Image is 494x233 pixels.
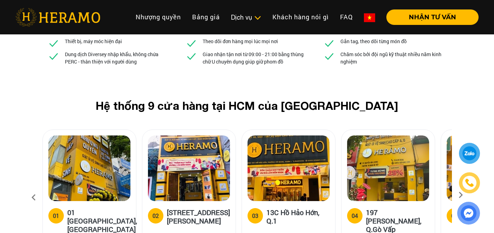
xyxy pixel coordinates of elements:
[186,51,197,62] img: checked.svg
[130,9,187,25] a: Nhượng quyền
[460,173,479,192] a: phone-icon
[203,38,278,45] p: Theo dõi đơn hàng mọi lúc mọi nơi
[334,9,358,25] a: FAQ
[167,208,230,225] h5: [STREET_ADDRESS][PERSON_NAME]
[248,135,330,201] img: heramo-13c-ho-hao-hon-quan-1
[65,51,171,65] p: Dung dịch Diversey nhập khẩu, không chứa PERC - thân thiện với người dùng
[65,38,122,45] p: Thiết bị, máy móc hiện đại
[187,9,225,25] a: Bảng giá
[254,14,261,21] img: subToggleIcon
[48,38,59,49] img: checked.svg
[324,51,335,62] img: checked.svg
[48,51,59,62] img: checked.svg
[48,135,130,201] img: heramo-01-truong-son-quan-tan-binh
[267,9,334,25] a: Khách hàng nói gì
[231,13,261,22] div: Dịch vụ
[54,99,441,112] h2: Hệ thống 9 cửa hàng tại HCM của [GEOGRAPHIC_DATA]
[451,212,458,220] div: 05
[465,178,474,188] img: phone-icon
[324,38,335,49] img: checked.svg
[340,51,446,65] p: Chăm sóc bởi đội ngũ kỹ thuật nhiều năm kinh nghiệm
[386,9,479,25] button: NHẬN TƯ VẤN
[153,212,159,220] div: 02
[347,135,429,201] img: heramo-197-nguyen-van-luong
[53,212,59,220] div: 01
[148,135,230,201] img: heramo-18a-71-nguyen-thi-minh-khai-quan-1
[15,8,100,26] img: heramo-logo.png
[252,212,258,220] div: 03
[364,13,375,22] img: vn-flag.png
[266,208,330,225] h5: 13C Hồ Hảo Hớn, Q.1
[186,38,197,49] img: checked.svg
[352,212,358,220] div: 04
[340,38,407,45] p: Gắn tag, theo dõi từng món đồ
[381,14,479,20] a: NHẬN TƯ VẤN
[203,51,309,65] p: Giao nhận tận nơi từ 09:00 - 21:00 bằng thùng chữ U chuyên dụng giúp giữ phom đồ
